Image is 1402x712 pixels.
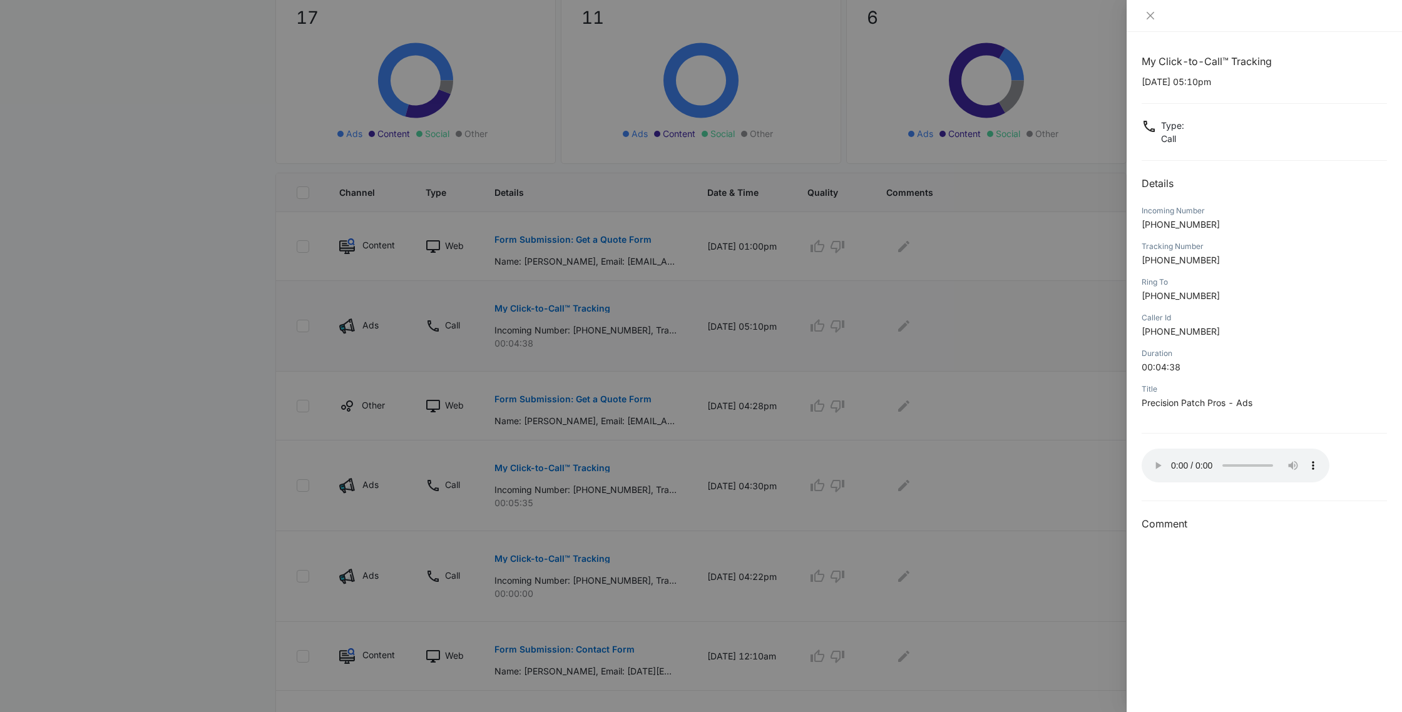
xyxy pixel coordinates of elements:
div: Caller Id [1142,312,1387,323]
span: close [1145,11,1155,21]
h1: My Click-to-Call™ Tracking [1142,54,1387,69]
div: Incoming Number [1142,205,1387,216]
p: Call [1161,132,1184,145]
div: Title [1142,384,1387,395]
span: Precision Patch Pros - Ads [1142,397,1252,408]
p: Type : [1161,119,1184,132]
p: [DATE] 05:10pm [1142,75,1387,88]
div: Ring To [1142,277,1387,288]
span: [PHONE_NUMBER] [1142,219,1220,230]
button: Close [1142,10,1159,21]
span: [PHONE_NUMBER] [1142,290,1220,301]
audio: Your browser does not support the audio tag. [1142,449,1329,482]
div: Duration [1142,348,1387,359]
h3: Comment [1142,516,1387,531]
div: Tracking Number [1142,241,1387,252]
span: [PHONE_NUMBER] [1142,326,1220,337]
span: [PHONE_NUMBER] [1142,255,1220,265]
span: 00:04:38 [1142,362,1180,372]
h2: Details [1142,176,1387,191]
